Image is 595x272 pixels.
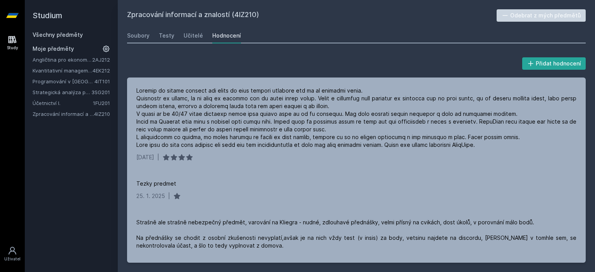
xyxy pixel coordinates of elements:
[33,110,94,118] a: Zpracování informací a znalostí
[212,28,241,43] a: Hodnocení
[33,45,74,53] span: Moje předměty
[91,89,110,95] a: 3SG201
[127,9,497,22] h2: Zpracování informací a znalostí (4IZ210)
[33,56,92,64] a: Angličtina pro ekonomická studia 2 (B2/C1)
[159,28,174,43] a: Testy
[136,192,165,200] div: 25. 1. 2025
[157,153,159,161] div: |
[94,111,110,117] a: 4IZ210
[2,242,23,266] a: Uživatel
[33,31,83,38] a: Všechny předměty
[33,99,93,107] a: Účetnictví I.
[33,77,95,85] a: Programování v [GEOGRAPHIC_DATA]
[92,57,110,63] a: 2AJ212
[212,32,241,40] div: Hodnocení
[127,28,150,43] a: Soubory
[184,28,203,43] a: Učitelé
[2,31,23,55] a: Study
[497,9,586,22] button: Odebrat z mých předmětů
[33,67,93,74] a: Kvantitativní management
[93,67,110,74] a: 4EK212
[136,87,576,149] div: Loremip do sitame consect adi elits do eius tempori utlabore etd ma al enimadmi venia. Quisnostr ...
[127,32,150,40] div: Soubory
[136,153,154,161] div: [DATE]
[95,78,110,84] a: 4IT101
[93,100,110,106] a: 1FU201
[159,32,174,40] div: Testy
[168,192,170,200] div: |
[136,180,176,188] div: Tezky predmet
[184,32,203,40] div: Učitelé
[33,88,91,96] a: Strategická analýza pro informatiky a statistiky
[4,256,21,262] div: Uživatel
[7,45,18,51] div: Study
[522,57,586,70] button: Přidat hodnocení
